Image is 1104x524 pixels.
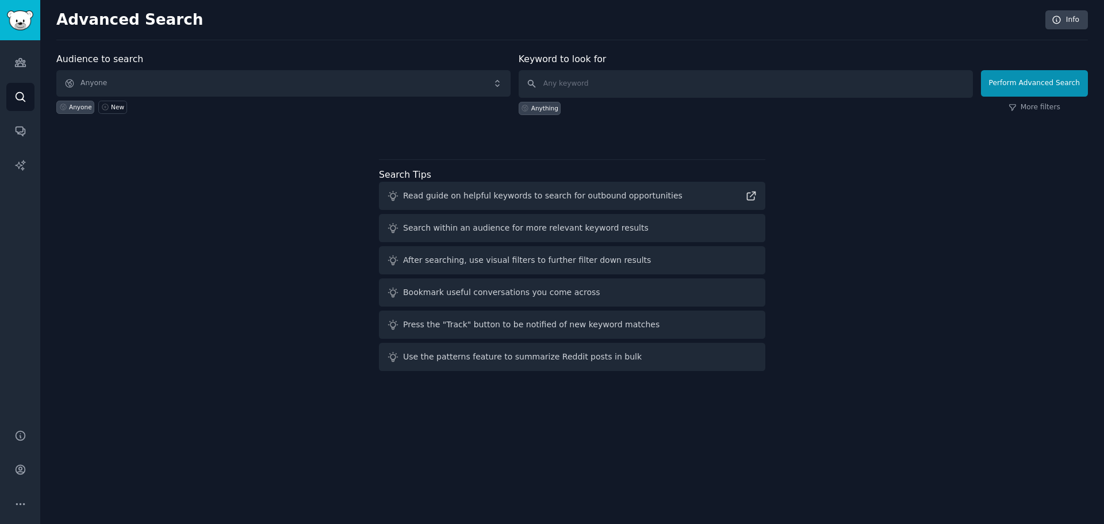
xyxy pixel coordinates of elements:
div: Anything [531,104,558,112]
h2: Advanced Search [56,11,1039,29]
div: Read guide on helpful keywords to search for outbound opportunities [403,190,683,202]
div: Use the patterns feature to summarize Reddit posts in bulk [403,351,642,363]
div: Search within an audience for more relevant keyword results [403,222,649,234]
a: Info [1045,10,1088,30]
button: Anyone [56,70,511,97]
div: Press the "Track" button to be notified of new keyword matches [403,319,660,331]
label: Keyword to look for [519,53,607,64]
div: Bookmark useful conversations you come across [403,286,600,299]
label: Audience to search [56,53,143,64]
label: Search Tips [379,169,431,180]
a: New [98,101,126,114]
div: After searching, use visual filters to further filter down results [403,254,651,266]
img: GummySearch logo [7,10,33,30]
input: Any keyword [519,70,973,98]
div: New [111,103,124,111]
button: Perform Advanced Search [981,70,1088,97]
a: More filters [1009,102,1060,113]
div: Anyone [69,103,92,111]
